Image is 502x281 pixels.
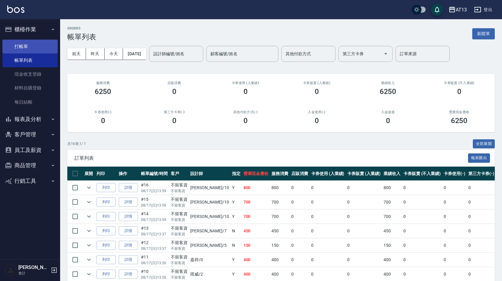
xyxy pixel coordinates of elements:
[119,212,138,221] a: 詳情
[310,238,346,252] td: 0
[290,210,310,224] td: 0
[442,167,467,181] th: 卡券使用(-)
[431,4,443,16] button: save
[243,87,248,96] h3: 0
[315,87,319,96] h3: 0
[290,167,310,181] th: 店販消費
[141,275,168,280] p: 08/17 (日) 13:26
[169,167,189,181] th: 客戶
[442,210,467,224] td: 0
[382,238,402,252] td: 150
[95,167,117,181] th: 列印
[315,116,319,125] h3: 0
[171,182,188,188] div: 不留客資
[290,238,310,252] td: 0
[95,87,112,96] h3: 6250
[402,181,442,195] td: 0
[67,141,86,147] p: 共 16 筆, 1 / 1
[96,183,116,192] button: 列印
[346,195,382,209] td: 0
[242,224,270,238] td: 450
[2,173,58,189] button: 行銷工具
[270,224,290,238] td: 450
[382,167,402,181] th: 業績收入
[270,238,290,252] td: 150
[290,253,310,267] td: 0
[270,167,290,181] th: 服務消費
[86,48,105,59] button: 昨天
[123,48,146,59] button: [DATE]
[119,241,138,250] a: 詳情
[217,81,274,85] h2: 卡券使用 (入業績)
[96,212,116,221] button: 列印
[139,238,169,252] td: #12
[457,87,461,96] h3: 0
[2,22,58,37] button: 櫃檯作業
[189,210,230,224] td: [PERSON_NAME] /10
[18,270,49,276] p: 會計
[2,40,58,53] a: 打帳單
[2,142,58,158] button: 員工及薪資
[402,224,442,238] td: 0
[172,116,176,125] h3: 0
[171,240,188,246] div: 不留客資
[84,183,93,192] button: expand row
[402,167,442,181] th: 卡券販賣 (不入業績)
[171,275,188,280] p: 不留客資
[382,253,402,267] td: 400
[189,238,230,252] td: [PERSON_NAME] /5
[139,167,169,181] th: 帳單編號/時間
[189,195,230,209] td: [PERSON_NAME] /10
[217,110,274,114] h2: 其他付款方式(-)
[360,81,416,85] h2: 業績收入
[346,238,382,252] td: 0
[172,87,176,96] h3: 0
[231,195,242,209] td: Y
[310,224,346,238] td: 0
[468,155,490,161] a: 報表匯出
[290,224,310,238] td: 0
[288,110,345,114] h2: 入金使用(-)
[243,116,248,125] h3: 0
[472,4,495,15] button: 登出
[290,195,310,209] td: 0
[2,95,58,109] a: 每日結帳
[360,110,416,114] h2: 入金儲值
[141,188,168,194] p: 08/17 (日) 13:59
[75,81,131,85] h3: 服務消費
[382,195,402,209] td: 700
[290,181,310,195] td: 0
[119,183,138,192] a: 詳情
[270,181,290,195] td: 800
[382,210,402,224] td: 700
[380,87,396,96] h3: 6250
[402,210,442,224] td: 0
[270,195,290,209] td: 700
[467,167,496,181] th: 第三方卡券(-)
[456,6,467,14] div: AT13
[83,167,95,181] th: 展開
[346,253,382,267] td: 0
[288,81,345,85] h2: 卡券販賣 (入業績)
[346,167,382,181] th: 卡券販賣 (入業績)
[171,217,188,222] p: 不留客資
[141,217,168,222] p: 08/17 (日) 13:59
[105,48,123,59] button: 今天
[171,246,188,251] p: 不留客資
[171,268,188,275] div: 不留客資
[346,210,382,224] td: 0
[2,53,58,67] a: 帳單列表
[171,196,188,203] div: 不留客資
[310,181,346,195] td: 0
[472,28,495,39] button: 新開單
[382,181,402,195] td: 800
[96,255,116,264] button: 列印
[386,116,390,125] h3: 0
[101,116,105,125] h3: 0
[171,225,188,231] div: 不留客資
[242,210,270,224] td: 700
[18,264,49,270] h5: [PERSON_NAME]
[442,181,467,195] td: 0
[141,203,168,208] p: 08/17 (日) 13:59
[310,195,346,209] td: 0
